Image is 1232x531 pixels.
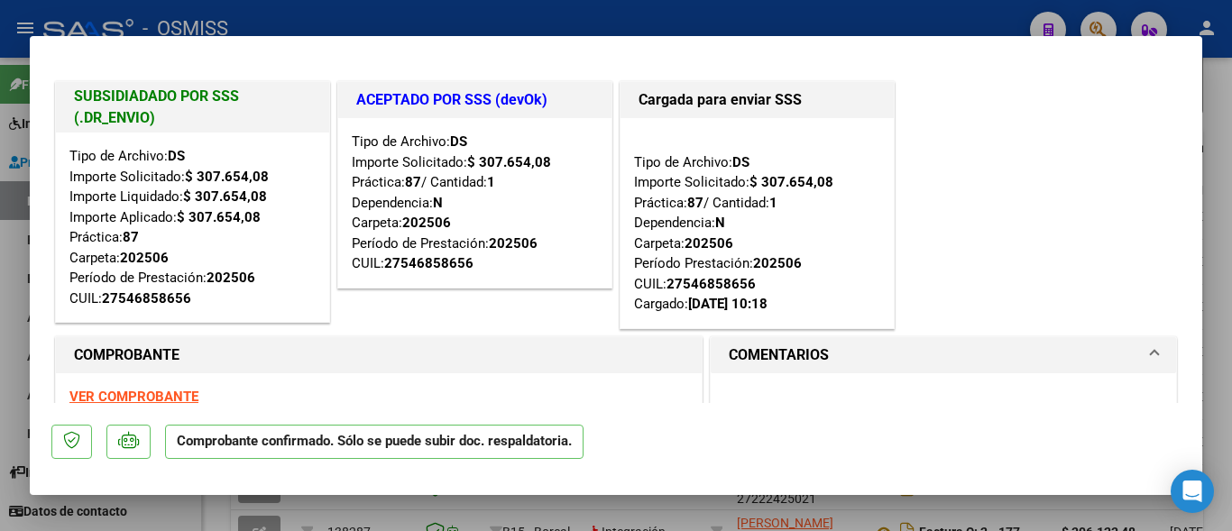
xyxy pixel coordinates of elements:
[69,389,198,405] a: VER COMPROBANTE
[402,215,451,231] strong: 202506
[667,274,756,295] div: 27546858656
[384,253,473,274] div: 27546858656
[769,195,777,211] strong: 1
[165,425,584,460] p: Comprobante confirmado. Sólo se puede subir doc. respaldatoria.
[405,174,421,190] strong: 87
[185,169,269,185] strong: $ 307.654,08
[685,235,733,252] strong: 202506
[433,195,443,211] strong: N
[207,270,255,286] strong: 202506
[688,296,768,312] strong: [DATE] 10:18
[356,89,593,111] h1: ACEPTADO POR SSS (devOk)
[749,174,833,190] strong: $ 307.654,08
[183,188,267,205] strong: $ 307.654,08
[687,195,703,211] strong: 87
[715,215,725,231] strong: N
[489,235,538,252] strong: 202506
[450,133,467,150] strong: DS
[74,346,179,363] strong: COMPROBANTE
[711,337,1176,373] mat-expansion-panel-header: COMENTARIOS
[732,154,749,170] strong: DS
[634,132,880,315] div: Tipo de Archivo: Importe Solicitado: Práctica: / Cantidad: Dependencia: Carpeta: Período Prestaci...
[69,146,316,308] div: Tipo de Archivo: Importe Solicitado: Importe Liquidado: Importe Aplicado: Práctica: Carpeta: Perí...
[102,288,191,309] div: 27546858656
[123,229,139,245] strong: 87
[120,250,169,266] strong: 202506
[168,148,185,164] strong: DS
[1171,470,1214,513] div: Open Intercom Messenger
[639,89,876,111] h1: Cargada para enviar SSS
[487,174,495,190] strong: 1
[729,344,829,366] h1: COMENTARIOS
[177,209,261,225] strong: $ 307.654,08
[74,86,311,129] h1: SUBSIDIADADO POR SSS (.DR_ENVIO)
[352,132,598,274] div: Tipo de Archivo: Importe Solicitado: Práctica: / Cantidad: Dependencia: Carpeta: Período de Prest...
[467,154,551,170] strong: $ 307.654,08
[753,255,802,271] strong: 202506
